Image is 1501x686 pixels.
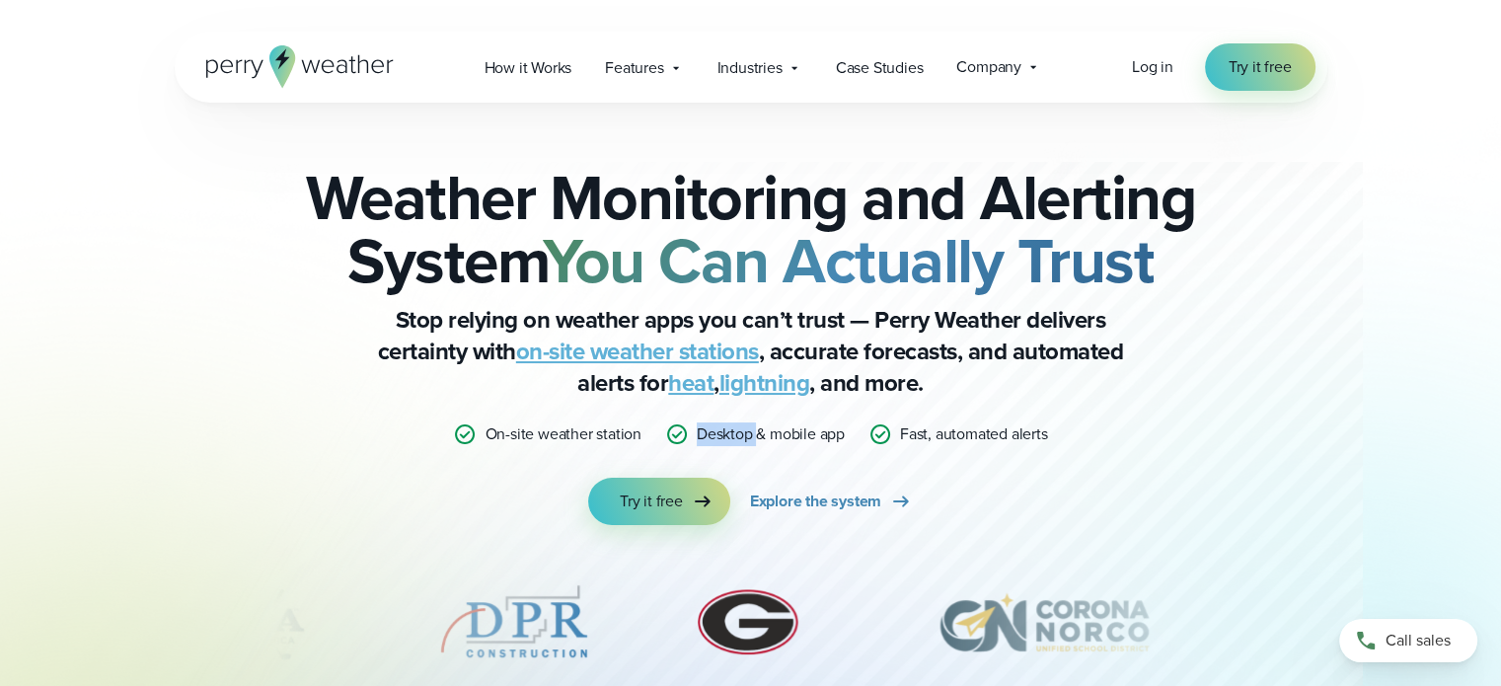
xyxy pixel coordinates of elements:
[1205,43,1315,91] a: Try it free
[516,334,759,369] a: on-site weather stations
[750,490,881,513] span: Explore the system
[1339,619,1477,662] a: Call sales
[543,214,1154,307] strong: You Can Actually Trust
[435,572,593,671] img: DPR-Construction.svg
[468,47,589,88] a: How it Works
[1132,55,1173,78] span: Log in
[435,572,593,671] div: 5 of 12
[668,365,713,401] a: heat
[485,422,640,446] p: On-site weather station
[836,56,924,80] span: Case Studies
[904,572,1184,671] div: 7 of 12
[904,572,1184,671] img: Corona-Norco-Unified-School-District.svg
[485,56,572,80] span: How it Works
[819,47,940,88] a: Case Studies
[717,56,783,80] span: Industries
[719,365,810,401] a: lightning
[273,572,1229,681] div: slideshow
[900,422,1048,446] p: Fast, automated alerts
[356,304,1146,399] p: Stop relying on weather apps you can’t trust — Perry Weather delivers certainty with , accurate f...
[688,572,809,671] div: 6 of 12
[183,572,340,671] img: PGA.svg
[183,572,340,671] div: 4 of 12
[1132,55,1173,79] a: Log in
[588,478,730,525] a: Try it free
[750,478,913,525] a: Explore the system
[688,572,809,671] img: University-of-Georgia.svg
[620,490,683,513] span: Try it free
[697,422,845,446] p: Desktop & mobile app
[1229,55,1292,79] span: Try it free
[273,166,1229,292] h2: Weather Monitoring and Alerting System
[956,55,1021,79] span: Company
[605,56,663,80] span: Features
[1386,629,1451,652] span: Call sales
